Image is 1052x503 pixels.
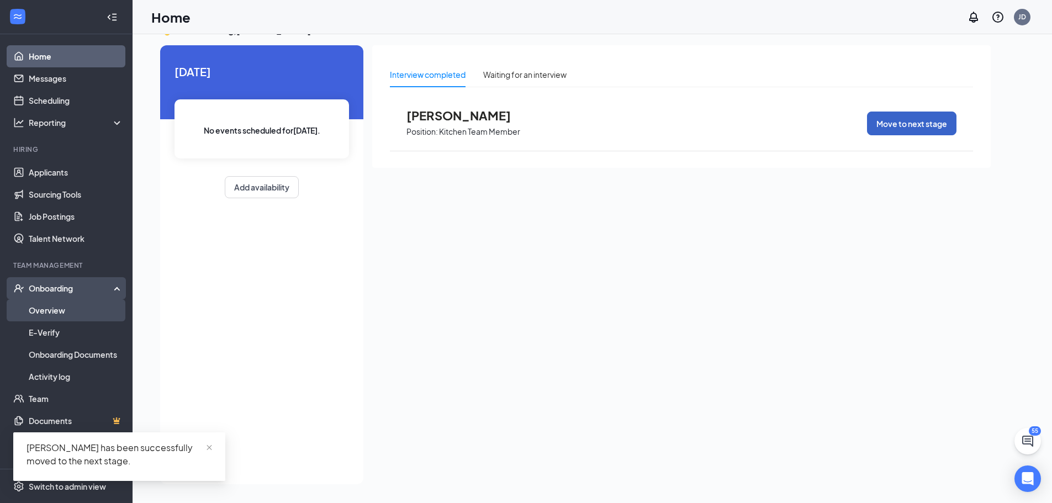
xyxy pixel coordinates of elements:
svg: Notifications [967,10,980,24]
p: Kitchen Team Member [439,126,520,137]
a: Home [29,45,123,67]
span: No events scheduled for [DATE] . [204,124,320,136]
svg: UserCheck [13,283,24,294]
a: Onboarding Documents [29,343,123,366]
a: Sourcing Tools [29,183,123,205]
div: Interview completed [390,68,466,81]
a: Talent Network [29,227,123,250]
div: Open Intercom Messenger [1014,465,1041,492]
div: Onboarding [29,283,114,294]
svg: Collapse [107,12,118,23]
button: Add availability [225,176,299,198]
div: Hiring [13,145,121,154]
svg: QuestionInfo [991,10,1005,24]
a: Overview [29,299,123,321]
p: Position: [406,126,438,137]
a: Messages [29,67,123,89]
span: [PERSON_NAME] [406,108,528,123]
span: [DATE] [175,63,349,80]
a: Team [29,388,123,410]
div: Reporting [29,117,124,128]
a: Job Postings [29,205,123,227]
a: Activity log [29,366,123,388]
a: E-Verify [29,321,123,343]
svg: WorkstreamLogo [12,11,23,22]
div: [PERSON_NAME] has been successfully moved to the next stage. [27,441,212,468]
div: Team Management [13,261,121,270]
svg: ChatActive [1021,435,1034,448]
div: 55 [1029,426,1041,436]
a: DocumentsCrown [29,410,123,432]
button: Move to next stage [867,112,956,135]
div: JD [1018,12,1026,22]
div: Waiting for an interview [483,68,567,81]
h1: Home [151,8,191,27]
span: close [205,444,213,452]
button: ChatActive [1014,428,1041,454]
a: Scheduling [29,89,123,112]
svg: Analysis [13,117,24,128]
a: Applicants [29,161,123,183]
